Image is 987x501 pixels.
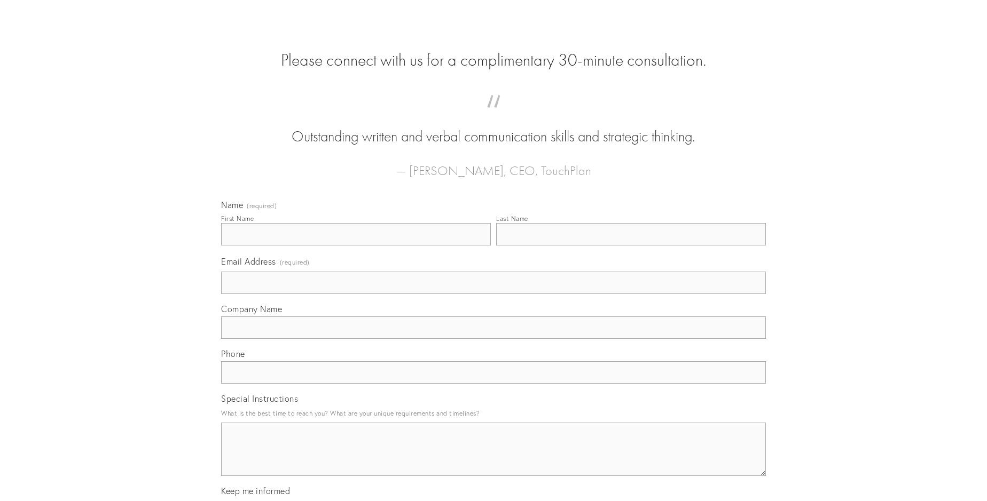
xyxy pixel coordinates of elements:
blockquote: Outstanding written and verbal communication skills and strategic thinking. [238,106,749,147]
figcaption: — [PERSON_NAME], CEO, TouchPlan [238,147,749,181]
span: (required) [247,203,277,209]
span: Special Instructions [221,393,298,404]
span: Keep me informed [221,486,290,496]
span: Email Address [221,256,276,267]
span: Company Name [221,304,282,314]
div: First Name [221,214,254,222]
span: Phone [221,348,245,359]
span: “ [238,106,749,126]
span: Name [221,200,243,210]
p: What is the best time to reach you? What are your unique requirements and timelines? [221,406,766,420]
span: (required) [280,255,310,269]
div: Last Name [496,214,528,222]
h2: Please connect with us for a complimentary 30-minute consultation. [221,50,766,70]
